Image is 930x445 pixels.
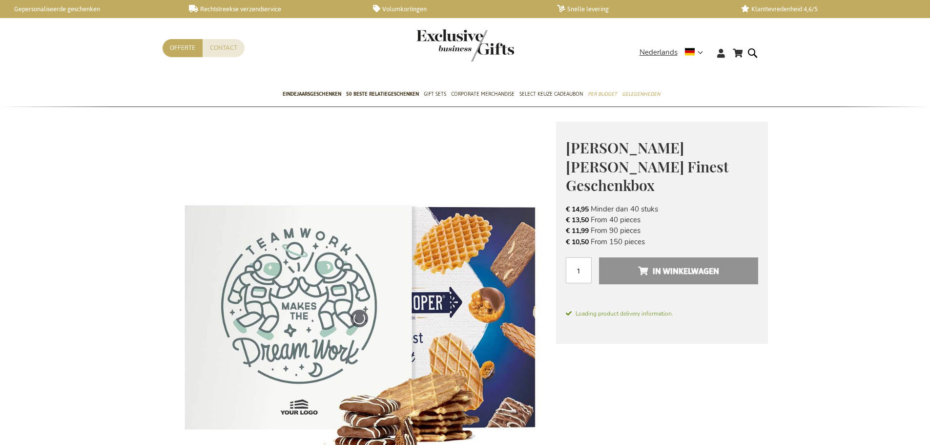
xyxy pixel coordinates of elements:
a: Gift Sets [424,83,446,107]
a: store logo [416,29,465,62]
span: Gift Sets [424,89,446,99]
a: Klanttevredenheid 4,6/5 [741,5,909,13]
a: Gelegenheden [622,83,660,107]
a: Eindejaarsgeschenken [283,83,341,107]
a: Per Budget [588,83,617,107]
a: Offerte [163,39,203,57]
li: From 90 pieces [566,225,758,236]
input: Aantal [566,257,592,283]
span: [PERSON_NAME] [PERSON_NAME] Finest Geschenkbox [566,138,729,195]
a: Rechtstreekse verzendservice [189,5,357,13]
span: Nederlands [640,47,678,58]
li: From 40 pieces [566,214,758,225]
span: Select Keuze Cadeaubon [519,89,583,99]
span: Loading product delivery information. [566,309,758,318]
a: Corporate Merchandise [451,83,515,107]
span: € 13,50 [566,215,589,225]
a: 50 beste relatiegeschenken [346,83,419,107]
span: € 11,99 [566,226,589,235]
li: Minder dan 40 stuks [566,204,758,214]
a: Snelle levering [557,5,725,13]
span: Corporate Merchandise [451,89,515,99]
span: Per Budget [588,89,617,99]
span: € 14,95 [566,205,589,214]
span: Eindejaarsgeschenken [283,89,341,99]
span: Gelegenheden [622,89,660,99]
span: € 10,50 [566,237,589,247]
li: From 150 pieces [566,236,758,247]
a: Select Keuze Cadeaubon [519,83,583,107]
img: Exclusive Business gifts logo [416,29,514,62]
a: Contact [203,39,245,57]
a: Volumkortingen [373,5,541,13]
a: Gepersonaliseerde geschenken [5,5,173,13]
span: 50 beste relatiegeschenken [346,89,419,99]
